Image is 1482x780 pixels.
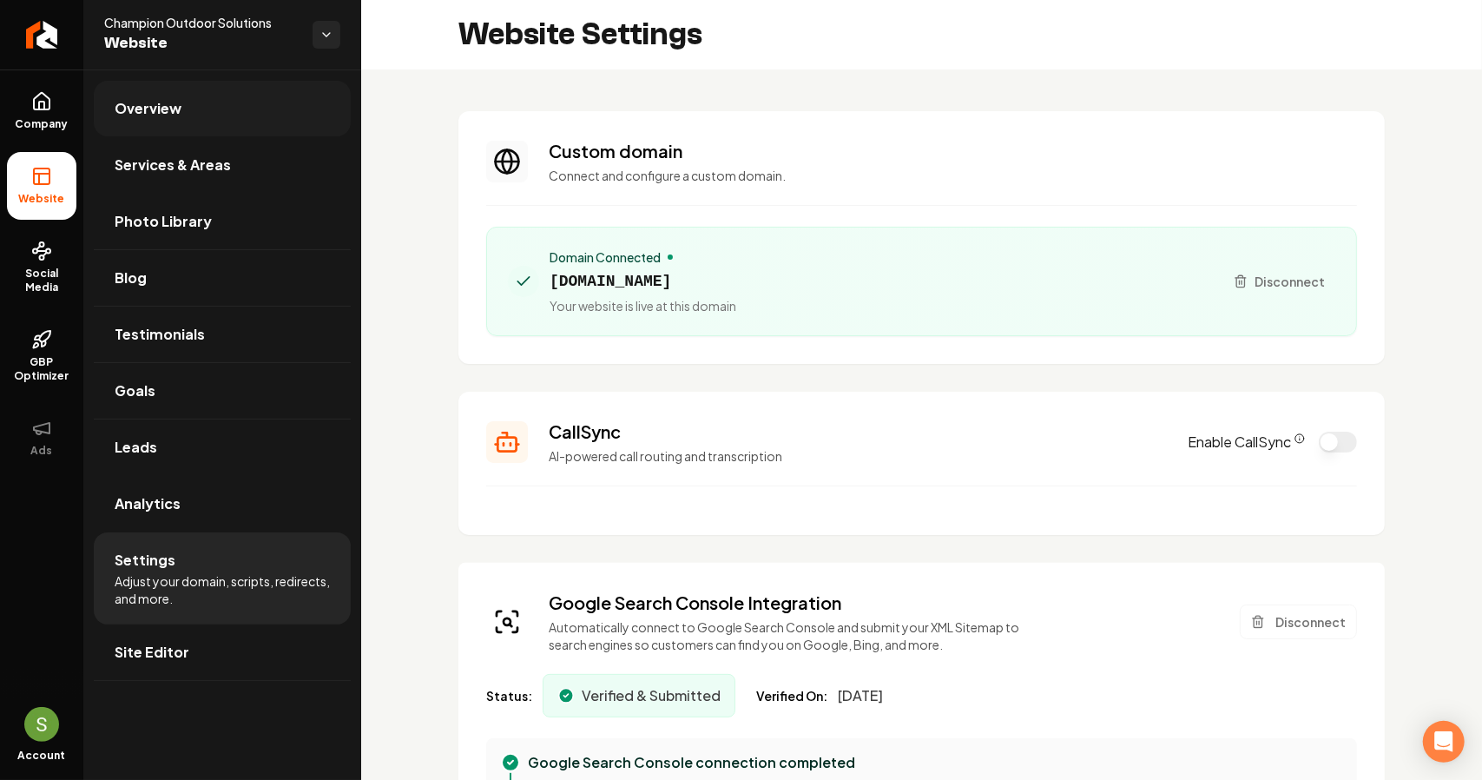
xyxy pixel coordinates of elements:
button: CallSync Info [1294,433,1305,444]
span: Site Editor [115,642,189,663]
span: Champion Outdoor Solutions [104,14,299,31]
a: Testimonials [94,307,351,362]
span: Social Media [7,267,76,294]
a: Photo Library [94,194,351,249]
p: Google Search Console connection completed [528,752,855,773]
span: Disconnect [1255,273,1325,291]
a: Blog [94,250,351,306]
h3: CallSync [549,420,1167,444]
span: Blog [115,268,147,288]
div: Open Intercom Messenger [1423,721,1465,763]
span: Account [18,749,66,763]
span: Status: [486,687,532,704]
button: Disconnect [1223,266,1335,297]
p: AI-powered call routing and transcription [549,447,1167,465]
h3: Google Search Console Integration [549,591,1037,615]
span: Website [12,192,72,206]
button: Ads [7,404,76,472]
span: Company [9,117,76,131]
a: Overview [94,81,351,136]
span: Testimonials [115,324,205,345]
span: Verified On: [756,687,827,704]
span: Your website is live at this domain [550,297,736,314]
span: Adjust your domain, scripts, redirects, and more. [115,572,330,607]
button: Disconnect [1240,605,1357,639]
a: Goals [94,363,351,419]
span: Goals [115,380,155,401]
img: Rebolt Logo [26,21,58,49]
span: [DATE] [838,685,883,706]
h2: Website Settings [458,17,702,52]
p: Automatically connect to Google Search Console and submit your XML Sitemap to search engines so c... [549,618,1037,653]
a: GBP Optimizer [7,315,76,397]
a: Site Editor [94,625,351,680]
a: Leads [94,420,351,475]
span: Photo Library [115,211,212,232]
span: Ads [24,444,60,458]
span: [DOMAIN_NAME] [550,269,736,294]
img: Sales Champion [24,707,59,742]
span: Website [104,31,299,56]
a: Company [7,77,76,145]
label: Enable CallSync [1188,432,1305,453]
h3: Custom domain [549,139,1357,163]
span: Verified & Submitted [582,685,721,706]
span: Domain Connected [550,248,661,266]
span: Settings [115,550,175,571]
span: GBP Optimizer [7,355,76,383]
button: Open user button [24,707,59,742]
a: Analytics [94,476,351,532]
p: Connect and configure a custom domain. [549,167,1357,184]
span: Services & Areas [115,155,231,175]
span: Leads [115,437,157,458]
a: Services & Areas [94,137,351,193]
span: Overview [115,98,181,119]
a: Social Media [7,227,76,308]
span: Analytics [115,493,181,514]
